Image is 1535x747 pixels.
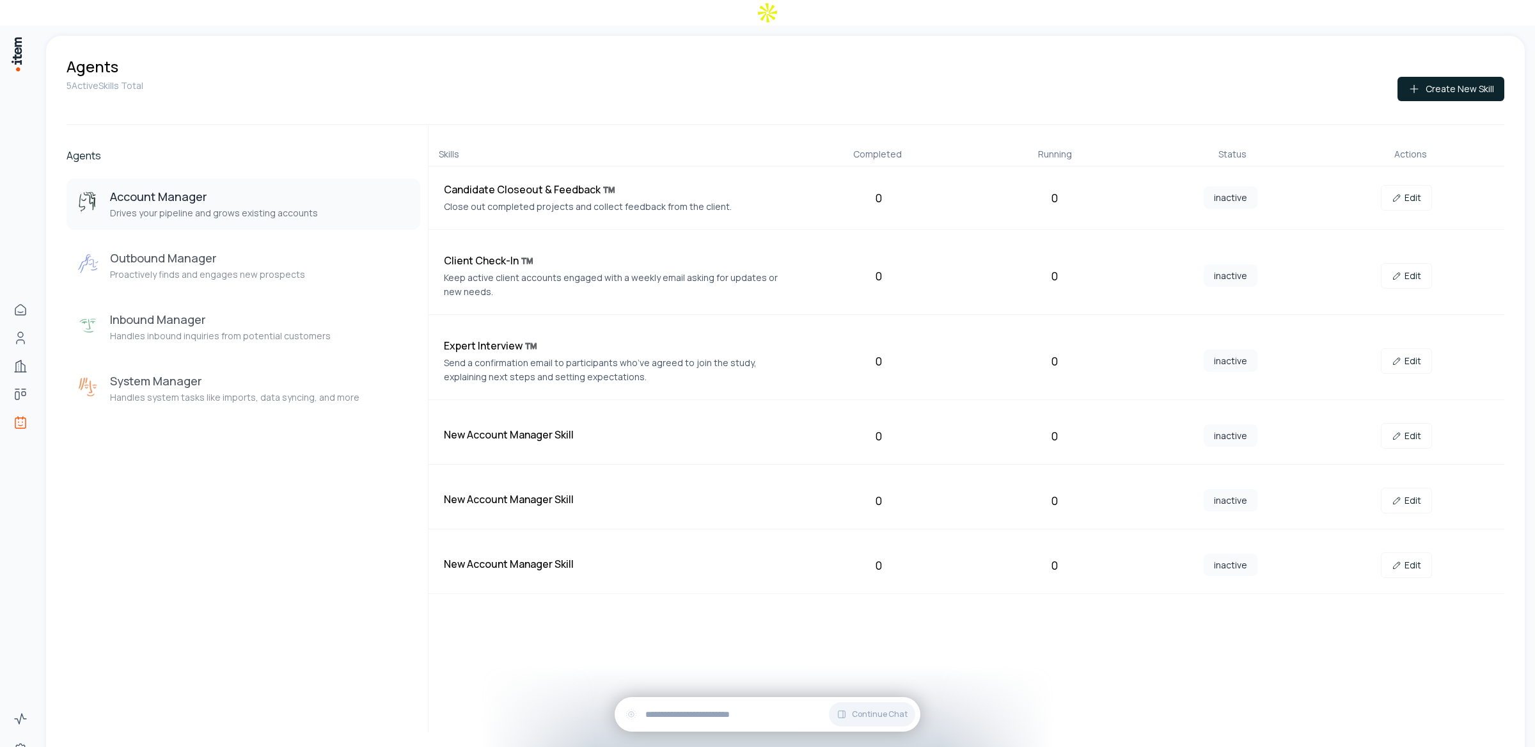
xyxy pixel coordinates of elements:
[829,702,915,727] button: Continue Chat
[444,253,785,268] h4: Client Check-In ™️
[1381,263,1432,289] a: Edit
[1204,489,1257,511] span: inactive
[796,267,961,285] div: 0
[796,556,961,574] div: 0
[8,410,33,435] a: Agents
[1381,348,1432,374] a: Edit
[110,312,331,327] h3: Inbound Manager
[110,391,359,404] p: Handles system tasks like imports, data syncing, and more
[1381,185,1432,211] a: Edit
[796,427,961,445] div: 0
[8,706,33,732] a: Activity
[1149,148,1317,161] div: Status
[444,182,785,197] h4: Candidate Closeout & Feedback ™️
[1204,264,1257,287] span: inactive
[615,697,920,732] div: Continue Chat
[972,352,1137,370] div: 0
[796,189,961,207] div: 0
[77,253,100,276] img: Outbound Manager
[77,314,100,337] img: Inbound Manager
[1381,552,1432,578] a: Edit
[444,556,785,572] h4: New Account Manager Skill
[972,556,1137,574] div: 0
[972,492,1137,510] div: 0
[972,148,1139,161] div: Running
[110,207,318,220] p: Drives your pipeline and grows existing accounts
[1397,77,1504,101] button: Create New Skill
[1204,424,1257,447] span: inactive
[110,268,305,281] p: Proactively finds and engages new prospects
[67,56,118,77] h1: Agents
[444,492,785,507] h4: New Account Manager Skill
[8,297,33,323] a: Home
[67,363,420,414] button: System ManagerSystem ManagerHandles system tasks like imports, data syncing, and more
[444,338,785,353] h4: Expert Interview ™️
[444,356,785,384] p: Send a confirmation email to participants who’ve agreed to join the study, explaining next steps ...
[8,353,33,379] a: Companies
[794,148,961,161] div: Completed
[10,36,23,72] img: Item Brain Logo
[1381,423,1432,449] a: Edit
[8,325,33,351] a: People
[110,250,305,266] h3: Outbound Manager
[1204,186,1257,209] span: inactive
[444,200,785,214] p: Close out completed projects and collect feedback from the client.
[110,373,359,389] h3: System Manager
[972,189,1137,207] div: 0
[67,148,420,163] h2: Agents
[67,179,420,230] button: Account ManagerAccount ManagerDrives your pipeline and grows existing accounts
[796,492,961,510] div: 0
[1381,488,1432,513] a: Edit
[67,301,420,353] button: Inbound ManagerInbound ManagerHandles inbound inquiries from potential customers
[110,330,331,342] p: Handles inbound inquiries from potential customers
[77,376,100,399] img: System Manager
[8,382,33,407] a: Deals
[67,240,420,291] button: Outbound ManagerOutbound ManagerProactively finds and engages new prospects
[1326,148,1494,161] div: Actions
[796,352,961,370] div: 0
[77,191,100,214] img: Account Manager
[444,271,785,299] p: Keep active client accounts engaged with a weekly email asking for updates or new needs.
[67,79,143,92] p: 5 Active Skills Total
[972,267,1137,285] div: 0
[444,427,785,442] h4: New Account Manager Skill
[110,189,318,204] h3: Account Manager
[972,427,1137,445] div: 0
[1204,554,1257,576] span: inactive
[439,148,783,161] div: Skills
[1204,349,1257,372] span: inactive
[852,709,908,719] span: Continue Chat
